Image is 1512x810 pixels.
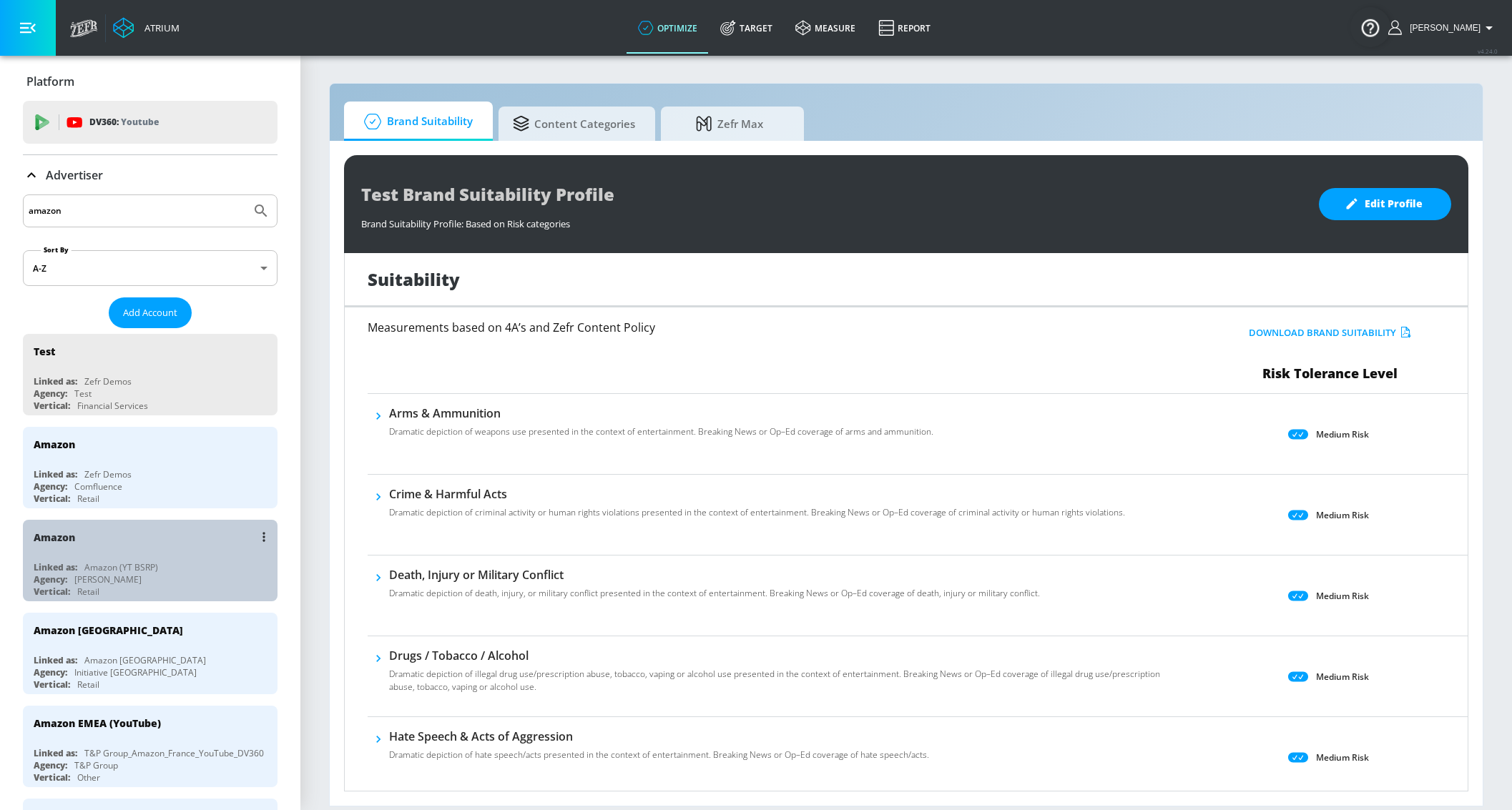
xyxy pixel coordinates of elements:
p: Advertiser [46,167,103,183]
p: Dramatic depiction of illegal drug use/prescription abuse, tobacco, vaping or alcohol use present... [389,668,1172,693]
div: Drugs / Tobacco / AlcoholDramatic depiction of illegal drug use/prescription abuse, tobacco, vapi... [389,648,1172,702]
div: Death, Injury or Military ConflictDramatic depiction of death, injury, or military conflict prese... [389,567,1040,608]
button: Add Account [109,297,192,328]
div: DV360: Youtube [23,101,278,144]
div: Vertical: [34,678,70,691]
span: login as: guillermo.cabrera@zefr.com [1404,23,1481,33]
div: Agency: [34,480,67,493]
div: Financial Services [77,400,148,412]
div: Retail [77,586,99,598]
h6: Measurements based on 4A’s and Zefr Content Policy [368,322,1101,333]
p: Dramatic depiction of criminal activity or human rights violations presented in the context of en... [389,506,1125,519]
div: Agency: [34,573,67,586]
h1: Suitability [368,267,460,291]
button: Edit Profile [1319,188,1451,220]
a: Target [709,2,784,54]
div: AmazonLinked as:Zefr DemosAgency:ComfluenceVertical:Retail [23,427,278,508]
div: Other [77,771,100,784]
h6: Hate Speech & Acts of Aggression [389,728,929,744]
label: Sort By [41,245,72,255]
div: Amazon EMEA (YouTube)Linked as:T&P Group_Amazon_France_YouTube_DV360Agency:T&P GroupVertical:Other [23,706,278,787]
div: Linked as: [34,468,77,480]
div: Amazon [34,438,75,451]
input: Search by name [29,202,245,220]
button: [PERSON_NAME] [1388,19,1498,36]
div: Advertiser [23,155,278,195]
div: Retail [77,678,99,691]
a: Atrium [113,17,180,39]
p: Medium Risk [1316,588,1369,603]
h6: Crime & Harmful Acts [389,486,1125,502]
div: Brand Suitability Profile: Based on Risk categories [361,210,1305,230]
div: Test [74,387,92,400]
div: Amazon [GEOGRAPHIC_DATA]Linked as:Amazon [GEOGRAPHIC_DATA]Agency:Initiative [GEOGRAPHIC_DATA]Vert... [23,613,278,694]
div: Vertical: [34,493,70,505]
p: Medium Risk [1316,750,1369,765]
div: Crime & Harmful ActsDramatic depiction of criminal activity or human rights violations presented ... [389,486,1125,528]
div: Hate Speech & Acts of AggressionDramatic depiction of hate speech/acts presented in the context o... [389,728,929,770]
div: Amazon EMEA (YouTube) [34,716,161,730]
span: Brand Suitability [358,104,473,139]
div: Atrium [139,21,180,34]
p: DV360: [89,114,159,130]
div: Agency: [34,387,67,400]
div: Linked as: [34,561,77,573]
div: Vertical: [34,586,70,598]
p: Medium Risk [1316,669,1369,684]
span: Edit Profile [1347,195,1423,213]
span: Zefr Max [675,107,784,141]
div: TestLinked as:Zefr DemosAgency:TestVertical:Financial Services [23,334,278,415]
span: Risk Tolerance Level [1262,365,1398,382]
div: Vertical: [34,771,70,784]
div: Arms & AmmunitionDramatic depiction of weapons use presented in the context of entertainment. Bre... [389,405,933,447]
div: Linked as: [34,747,77,759]
a: measure [784,2,867,54]
div: Linked as: [34,375,77,387]
div: Initiative [GEOGRAPHIC_DATA] [74,666,197,678]
h6: Drugs / Tobacco / Alcohol [389,648,1172,663]
div: Amazon (YT BSRP) [84,561,158,573]
div: Comfluence [74,480,122,493]
div: Linked as: [34,654,77,666]
div: Zefr Demos [84,468,132,480]
div: Agency: [34,759,67,771]
span: Content Categories [513,107,635,141]
a: optimize [627,2,709,54]
div: Amazon [GEOGRAPHIC_DATA] [84,654,206,666]
p: Youtube [121,114,159,129]
div: Agency: [34,666,67,678]
div: T&P Group_Amazon_France_YouTube_DV360 [84,747,264,759]
button: Open Resource Center [1350,7,1390,47]
div: Retail [77,493,99,505]
div: Zefr Demos [84,375,132,387]
button: Download Brand Suitability [1245,322,1415,344]
p: Dramatic depiction of hate speech/acts presented in the context of entertainment. Breaking News o... [389,749,929,761]
div: Vertical: [34,400,70,412]
div: Amazon [GEOGRAPHIC_DATA] [34,623,183,637]
div: Test [34,345,55,358]
div: AmazonLinked as:Amazon (YT BSRP)Agency:[PERSON_NAME]Vertical:Retail [23,520,278,601]
div: [PERSON_NAME] [74,573,142,586]
h6: Arms & Ammunition [389,405,933,421]
p: Dramatic depiction of death, injury, or military conflict presented in the context of entertainme... [389,587,1040,600]
div: A-Z [23,250,278,286]
p: Medium Risk [1316,427,1369,442]
div: Amazon [34,530,75,544]
span: Add Account [123,305,177,321]
span: v 4.24.0 [1478,47,1498,55]
h6: Death, Injury or Military Conflict [389,567,1040,583]
button: Submit Search [245,195,277,227]
div: Platform [23,61,278,102]
p: Dramatic depiction of weapons use presented in the context of entertainment. Breaking News or Op–... [389,425,933,438]
a: Report [867,2,942,54]
p: Medium Risk [1316,508,1369,523]
p: Platform [26,74,74,89]
div: T&P Group [74,759,118,771]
